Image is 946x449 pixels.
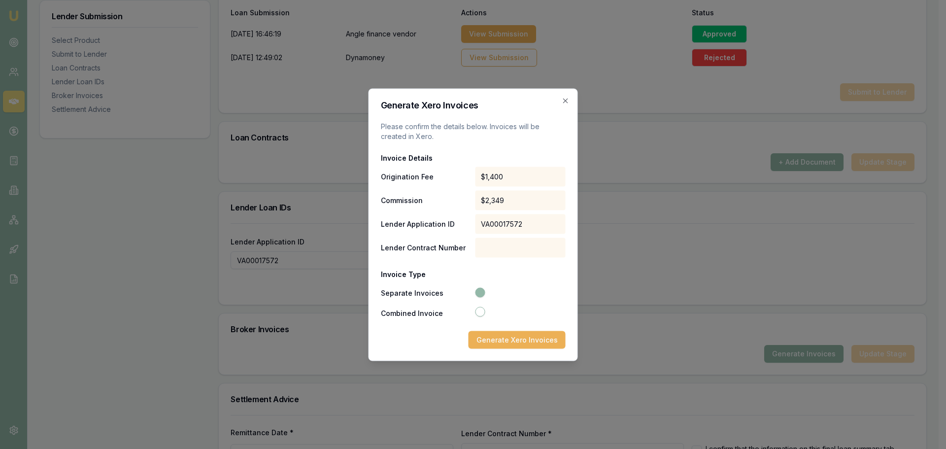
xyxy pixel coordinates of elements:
[381,310,473,316] label: Combined Invoice
[381,121,566,141] p: Please confirm the details below. Invoices will be created in Xero.
[475,167,566,186] div: $1,400
[475,190,566,210] div: $2,349
[381,172,472,181] span: Origination Fee
[381,269,472,279] span: Invoice Type
[381,219,472,229] span: Lender Application ID
[381,153,472,163] span: Invoice Details
[381,289,473,296] label: Separate Invoices
[381,195,472,205] span: Commission
[469,331,566,348] button: Generate Xero Invoices
[475,214,566,234] div: VA00017572
[381,101,566,109] h2: Generate Xero Invoices
[381,242,472,252] span: Lender Contract Number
